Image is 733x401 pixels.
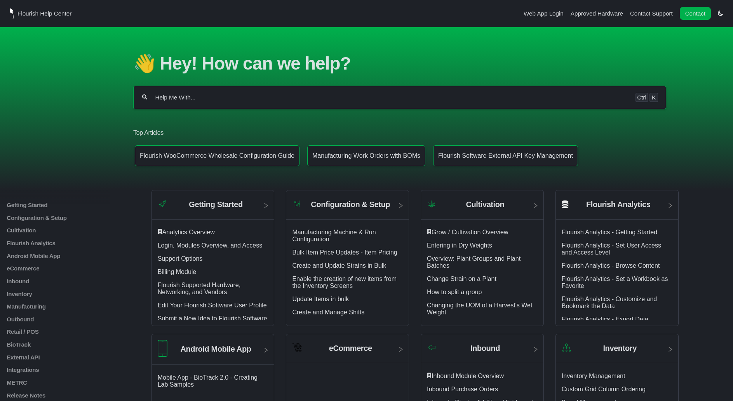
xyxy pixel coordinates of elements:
svg: Featured [427,373,432,378]
img: Category icon [292,199,302,209]
a: Category icon Getting Started [152,196,274,220]
a: Inventory Management article [562,373,625,379]
a: Flourish Analytics - Customize and Bookmark the Data article [562,296,657,309]
a: Create and Update Strains in Bulk article [292,262,386,269]
a: Manufacturing [6,303,126,310]
a: Article: Flourish Software External API Key Management [433,145,578,166]
a: Category icon Configuration & Setup [286,196,409,220]
div: ​ [427,373,538,380]
p: Android Mobile App [6,253,126,259]
a: eCommerce [6,265,126,272]
a: Manufacturing Machine & Run Configuration article [292,229,376,242]
a: Category icon Inventory [556,340,678,363]
a: Entering in Dry Weights article [427,242,492,249]
a: Bulk Item Price Updates - Item Pricing article [292,249,397,256]
svg: Featured [158,229,162,234]
a: Category icon Android Mobile App [152,340,274,365]
img: Category icon [292,343,302,352]
a: Change Strain on a Plant article [427,275,496,282]
a: BioTrack [6,341,126,348]
img: Category icon [158,340,167,357]
h2: Inbound [470,344,500,353]
a: Flourish Analytics [6,240,126,246]
p: Configuration & Setup [6,214,126,221]
h2: Top Articles [133,129,666,137]
img: Category icon [562,343,571,352]
a: Edit Your Flourish Software User Profile article [158,302,267,309]
a: Contact [680,7,711,20]
a: Contact Support navigation item [630,10,673,17]
div: ​ [158,229,268,236]
a: Inbound Purchase Orders article [427,386,498,392]
img: Category icon [427,199,437,209]
img: Flourish Help Center Logo [10,8,14,19]
a: Category icon Cultivation [421,196,543,220]
p: Outbound [6,316,126,323]
h2: Inventory [603,344,636,353]
a: Mobile App - BioTrack 2.0 - Creating Lab Samples article [158,374,258,388]
li: Contact desktop [678,8,713,19]
a: How to split a group article [427,289,482,295]
section: Top Articles [133,117,666,174]
a: Flourish Supported Hardware, Networking, and Vendors article [158,282,240,295]
a: Article: Manufacturing Work Orders with BOMs [307,145,425,166]
a: Web App Login navigation item [524,10,564,17]
kbd: Ctrl [635,93,648,102]
a: Release Notes [6,392,126,398]
a: Flourish Analytics - Browse Content article [562,262,660,269]
a: Flourish Help Center [10,8,71,19]
a: Inbound Module Overview article [432,373,504,379]
a: Update Items in bulk article [292,296,349,302]
a: Support Options article [158,255,203,262]
h2: Configuration & Setup [311,200,390,209]
a: Flourish Analytics - Set a Workbook as Favorite article [562,275,668,289]
img: Category icon [427,344,437,350]
a: Changing the UOM of a Harvest's Wet Weight article [427,302,532,316]
p: Getting Started [6,202,126,208]
a: Submit a New Idea to Flourish Software article [158,315,267,322]
h2: eCommerce [329,344,372,353]
svg: Featured [427,229,432,234]
a: METRC [6,379,126,386]
a: Category icon Inbound [421,340,543,363]
a: Enable the creation of new items from the Inventory Screens article [292,275,397,289]
h2: Flourish Analytics [586,200,650,209]
a: Integrations [6,366,126,373]
a: Retail / POS [6,328,126,335]
kbd: K [649,93,658,102]
a: Flourish Analytics - Export Data article [562,316,648,323]
a: External API [6,354,126,361]
a: Create and Manage Shifts article [292,309,364,316]
h2: Getting Started [189,200,242,209]
a: Login, Modules Overview, and Access article [158,242,262,249]
input: Help Me With... [155,94,629,101]
a: Inbound [6,278,126,284]
a: Grow / Cultivation Overview article [432,229,508,235]
h1: 👋 Hey! How can we help? [133,53,666,74]
div: ​ [427,229,538,236]
a: Flourish Analytics [556,196,678,220]
span: Flourish Help Center [17,10,71,17]
a: Category icon eCommerce [286,340,409,363]
a: Flourish Analytics - Getting Started article [562,229,657,235]
p: Manufacturing Work Orders with BOMs [312,152,420,159]
a: Analytics Overview article [162,229,215,235]
h2: Android Mobile App [181,345,251,354]
a: Overview: Plant Groups and Plant Batches article [427,255,521,269]
div: Keyboard shortcut for search [635,93,658,102]
a: Switch dark mode setting [718,10,723,16]
p: Flourish WooCommerce Wholesale Configuration Guide [140,152,294,159]
p: Flourish Software External API Key Management [438,152,573,159]
h2: Cultivation [466,200,504,209]
a: Inventory [6,290,126,297]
